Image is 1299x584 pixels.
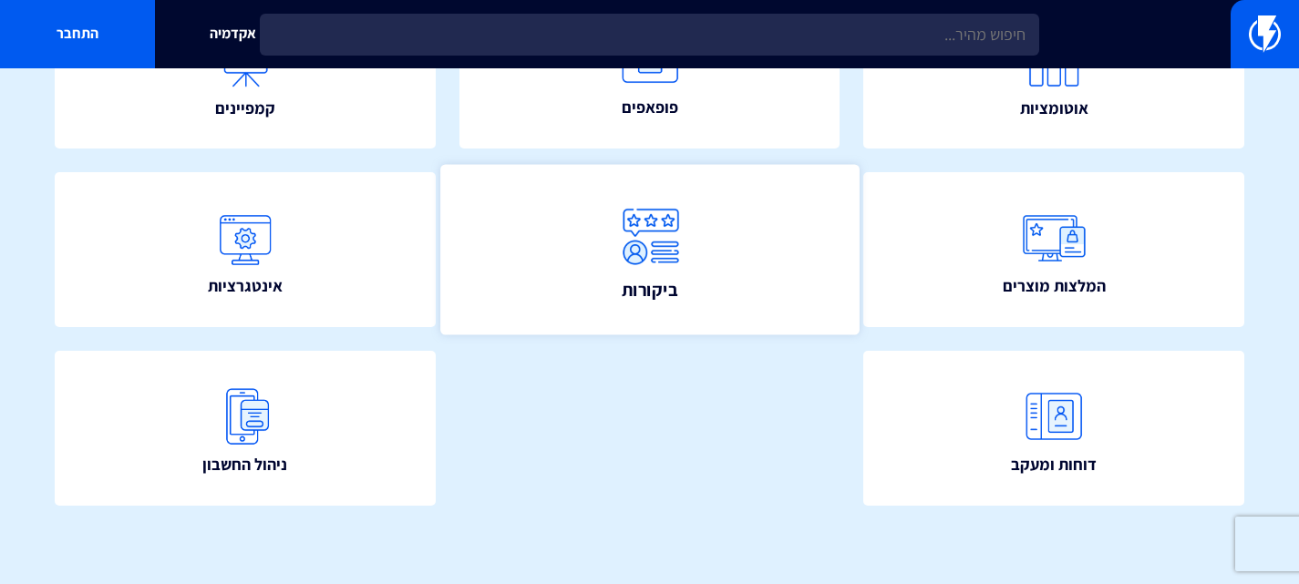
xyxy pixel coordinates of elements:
span: אינטגרציות [208,274,283,298]
a: המלצות מוצרים [863,172,1244,327]
span: דוחות ומעקב [1011,453,1097,476]
span: קמפיינים [215,97,275,120]
span: המלצות מוצרים [1003,274,1106,298]
span: ביקורות [622,277,678,302]
a: אינטגרציות [55,172,436,327]
input: חיפוש מהיר... [260,14,1039,56]
span: ניהול החשבון [202,453,287,476]
span: פופאפים [622,96,678,119]
a: ביקורות [440,165,859,335]
span: אוטומציות [1020,97,1088,120]
a: ניהול החשבון [55,351,436,506]
a: דוחות ומעקב [863,351,1244,506]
